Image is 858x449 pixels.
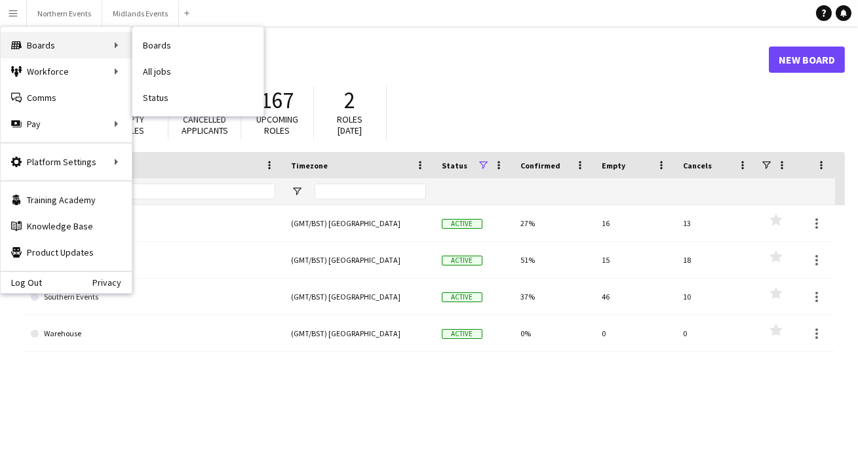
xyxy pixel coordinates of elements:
[513,242,594,278] div: 51%
[683,161,712,170] span: Cancels
[513,315,594,351] div: 0%
[675,242,756,278] div: 18
[102,1,179,26] button: Midlands Events
[442,292,482,302] span: Active
[1,187,132,213] a: Training Academy
[283,205,434,241] div: (GMT/BST) [GEOGRAPHIC_DATA]
[132,58,263,85] a: All jobs
[513,205,594,241] div: 27%
[442,161,467,170] span: Status
[182,113,228,136] span: Cancelled applicants
[1,149,132,175] div: Platform Settings
[1,239,132,265] a: Product Updates
[675,205,756,241] div: 13
[602,161,625,170] span: Empty
[92,277,132,288] a: Privacy
[675,279,756,315] div: 10
[291,161,328,170] span: Timezone
[31,315,275,352] a: Warehouse
[1,213,132,239] a: Knowledge Base
[54,184,275,199] input: Board name Filter Input
[23,50,769,69] h1: Boards
[283,279,434,315] div: (GMT/BST) [GEOGRAPHIC_DATA]
[1,277,42,288] a: Log Out
[1,111,132,137] div: Pay
[1,85,132,111] a: Comms
[31,279,275,315] a: Southern Events
[442,256,482,265] span: Active
[132,85,263,111] a: Status
[520,161,560,170] span: Confirmed
[256,113,298,136] span: Upcoming roles
[291,185,303,197] button: Open Filter Menu
[594,242,675,278] div: 15
[442,219,482,229] span: Active
[27,1,102,26] button: Northern Events
[338,113,363,136] span: Roles [DATE]
[132,32,263,58] a: Boards
[283,315,434,351] div: (GMT/BST) [GEOGRAPHIC_DATA]
[1,58,132,85] div: Workforce
[283,242,434,278] div: (GMT/BST) [GEOGRAPHIC_DATA]
[1,32,132,58] div: Boards
[594,205,675,241] div: 16
[442,329,482,339] span: Active
[675,315,756,351] div: 0
[261,86,294,115] span: 167
[769,47,845,73] a: New Board
[31,242,275,279] a: Northern Events
[513,279,594,315] div: 37%
[594,279,675,315] div: 46
[315,184,426,199] input: Timezone Filter Input
[345,86,356,115] span: 2
[31,205,275,242] a: Midlands Events
[594,315,675,351] div: 0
